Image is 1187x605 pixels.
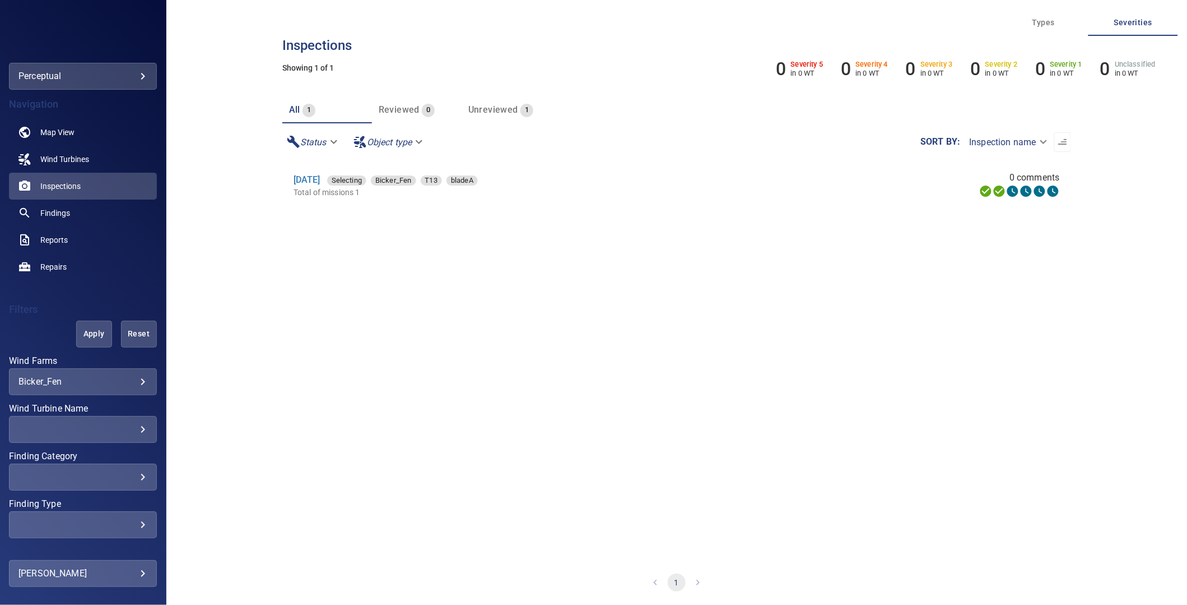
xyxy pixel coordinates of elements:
div: Finding Category [9,464,157,491]
div: [PERSON_NAME] [18,565,147,583]
p: in 0 WT [985,69,1018,77]
svg: Matching 0% [1033,184,1046,198]
li: Severity 5 [776,58,823,80]
button: Apply [76,321,112,348]
h4: Filters [9,304,157,315]
em: Status [300,137,327,147]
em: Object type [367,137,412,147]
span: 1 [302,104,315,117]
h6: 0 [906,58,916,80]
div: perceptual [18,67,147,85]
a: reports noActive [9,227,157,253]
h6: 0 [1035,58,1045,80]
div: bladeA [446,176,478,186]
h6: 0 [841,58,851,80]
h3: Inspections [282,38,1071,53]
label: Finding Type [9,500,157,509]
span: T13 [421,175,442,186]
span: Reset [135,327,143,341]
p: in 0 WT [791,69,823,77]
div: Finding Type [9,511,157,538]
span: bladeA [446,175,478,186]
span: Selecting [327,175,366,186]
div: Status [282,132,345,152]
span: Reports [40,234,68,246]
a: [DATE] [294,174,320,185]
p: in 0 WT [1050,69,1083,77]
span: Repairs [40,261,67,273]
label: Sort by : [920,137,960,146]
p: in 0 WT [1115,69,1156,77]
p: in 0 WT [920,69,953,77]
span: Inspections [40,181,81,192]
li: Severity 1 [1035,58,1082,80]
a: repairs noActive [9,253,157,280]
h6: Severity 5 [791,61,823,68]
h6: Unclassified [1115,61,1156,68]
div: Bicker_Fen [18,376,147,387]
span: Findings [40,207,70,219]
span: 1 [520,104,533,117]
div: Wind Farms [9,368,157,395]
h6: 0 [1100,58,1110,80]
h6: 0 [971,58,981,80]
li: Severity 2 [971,58,1018,80]
label: Finding Category [9,452,157,461]
p: in 0 WT [856,69,888,77]
div: Inspection name [961,132,1054,152]
div: T13 [421,176,442,186]
h5: Showing 1 of 1 [282,64,1071,72]
nav: pagination navigation [282,560,1071,605]
span: Types [1006,16,1082,30]
span: All [289,104,300,115]
span: Bicker_Fen [371,175,416,186]
label: Wind Turbine Name [9,404,157,413]
svg: Uploading 100% [979,184,993,198]
li: Severity 3 [906,58,953,80]
svg: Selecting 0% [1006,184,1020,198]
div: Bicker_Fen [371,176,416,186]
span: Severities [1095,16,1171,30]
a: windturbines noActive [9,146,157,173]
a: inspections active [9,173,157,200]
p: Total of missions 1 [294,187,730,198]
li: Severity Unclassified [1100,58,1156,80]
span: 0 [422,104,435,117]
button: Sort list from oldest to newest [1054,132,1071,152]
span: Unreviewed [468,104,518,115]
span: Wind Turbines [40,154,89,165]
div: Selecting [327,176,366,186]
span: Reviewed [379,104,420,115]
button: Reset [121,321,157,348]
svg: Data Formatted 100% [993,184,1006,198]
a: findings noActive [9,200,157,227]
li: Severity 4 [841,58,888,80]
a: map noActive [9,119,157,146]
label: Wind Farms [9,357,157,366]
span: Apply [90,327,98,341]
svg: ML Processing 0% [1020,184,1033,198]
div: Wind Turbine Name [9,416,157,443]
div: Object type [349,132,430,152]
h6: Severity 1 [1050,61,1083,68]
button: page 1 [668,574,686,592]
h6: 0 [776,58,786,80]
h6: Severity 2 [985,61,1018,68]
span: 0 comments [1009,171,1060,184]
div: perceptual [9,63,157,90]
h4: Navigation [9,99,157,110]
img: perceptual-logo [51,28,114,39]
svg: Classification 0% [1046,184,1060,198]
h6: Severity 4 [856,61,888,68]
h6: Severity 3 [920,61,953,68]
span: Map View [40,127,75,138]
